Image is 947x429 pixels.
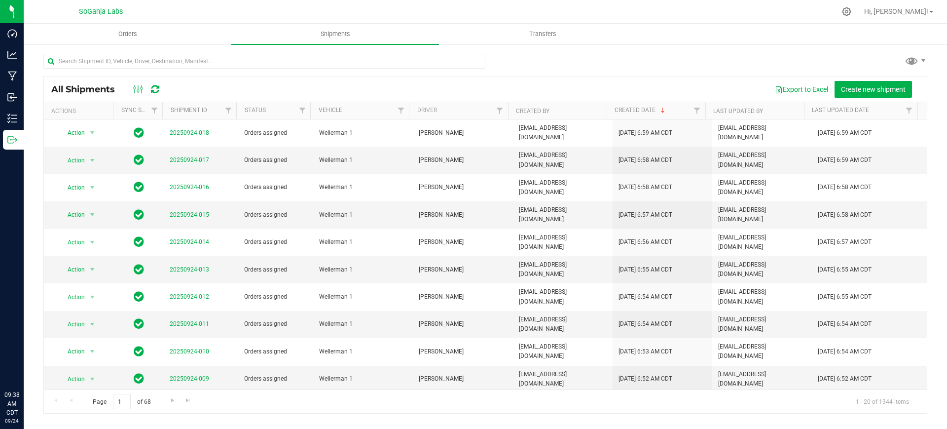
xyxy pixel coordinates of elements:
span: In Sync [134,153,144,167]
span: select [86,290,99,304]
span: Orders assigned [244,374,307,384]
span: [DATE] 6:58 AM CDT [818,210,872,220]
span: Orders assigned [244,237,307,247]
span: select [86,235,99,249]
span: [PERSON_NAME] [419,210,507,220]
span: select [86,126,99,140]
button: Export to Excel [768,81,835,98]
a: Go to the last page [181,394,195,407]
span: [EMAIL_ADDRESS][DOMAIN_NAME] [718,342,806,361]
span: Shipments [307,30,364,39]
span: [DATE] 6:55 AM CDT [619,265,672,274]
iframe: Resource center [10,350,39,380]
a: Filter [294,102,310,119]
span: Page of 68 [84,394,159,409]
span: Wellerman 1 [319,183,407,192]
span: [DATE] 6:59 AM CDT [619,128,672,138]
span: In Sync [134,372,144,386]
a: Status [245,107,266,114]
span: [EMAIL_ADDRESS][DOMAIN_NAME] [718,287,806,306]
p: 09/24 [4,417,19,425]
a: Filter [491,102,508,119]
span: [PERSON_NAME] [419,265,507,274]
inline-svg: Manufacturing [7,71,17,81]
span: [DATE] 6:57 AM CDT [619,210,672,220]
span: [DATE] 6:56 AM CDT [619,237,672,247]
span: [EMAIL_ADDRESS][DOMAIN_NAME] [519,342,607,361]
span: Create new shipment [841,85,906,93]
span: Orders assigned [244,156,307,165]
span: [DATE] 6:54 AM CDT [818,319,872,329]
span: [EMAIL_ADDRESS][DOMAIN_NAME] [519,123,607,142]
a: 20250924-010 [170,348,209,355]
span: 1 - 20 of 1344 items [848,394,917,409]
span: Action [59,126,86,140]
span: [DATE] 6:52 AM CDT [818,374,872,384]
span: [DATE] 6:59 AM CDT [818,128,872,138]
span: Action [59,372,86,386]
span: [DATE] 6:58 AM CDT [619,183,672,192]
a: 20250924-009 [170,375,209,382]
a: Filter [220,102,236,119]
span: [EMAIL_ADDRESS][DOMAIN_NAME] [718,123,806,142]
span: [EMAIL_ADDRESS][DOMAIN_NAME] [519,205,607,224]
inline-svg: Analytics [7,50,17,60]
a: Created By [516,108,549,115]
span: All Shipments [51,84,125,95]
a: Sync Status [121,107,159,114]
span: Orders assigned [244,292,307,302]
a: Orders [24,24,231,44]
a: 20250924-015 [170,211,209,218]
span: [DATE] 6:54 AM CDT [619,319,672,329]
span: Orders assigned [244,319,307,329]
span: [DATE] 6:54 AM CDT [818,347,872,356]
span: Orders assigned [244,265,307,274]
span: [EMAIL_ADDRESS][DOMAIN_NAME] [519,260,607,279]
inline-svg: Inbound [7,92,17,102]
button: Create new shipment [835,81,912,98]
span: [EMAIL_ADDRESS][DOMAIN_NAME] [519,287,607,306]
span: select [86,317,99,331]
span: [EMAIL_ADDRESS][DOMAIN_NAME] [519,151,607,169]
span: Action [59,263,86,276]
span: Action [59,154,86,167]
span: Action [59,290,86,304]
a: Shipments [231,24,439,44]
a: Filter [146,102,162,119]
span: select [86,154,99,167]
span: [PERSON_NAME] [419,156,507,165]
a: Filter [901,102,917,119]
span: [PERSON_NAME] [419,319,507,329]
span: Orders assigned [244,210,307,220]
a: Go to the next page [165,394,180,407]
span: Action [59,345,86,358]
input: 1 [113,394,131,409]
span: select [86,372,99,386]
input: Search Shipment ID, Vehicle, Driver, Destination, Manifest... [43,54,485,69]
span: In Sync [134,126,144,140]
span: Action [59,235,86,249]
span: Wellerman 1 [319,265,407,274]
a: 20250924-014 [170,238,209,245]
div: Manage settings [840,7,853,16]
a: 20250924-012 [170,293,209,300]
inline-svg: Inventory [7,114,17,123]
span: [PERSON_NAME] [419,237,507,247]
span: In Sync [134,290,144,304]
span: In Sync [134,345,144,358]
div: Actions [51,108,109,115]
span: [DATE] 6:57 AM CDT [818,237,872,247]
span: [PERSON_NAME] [419,128,507,138]
span: Transfers [516,30,570,39]
span: [DATE] 6:54 AM CDT [619,292,672,302]
span: Action [59,181,86,195]
span: Orders assigned [244,183,307,192]
span: Hi, [PERSON_NAME]! [864,7,928,15]
a: 20250924-011 [170,320,209,327]
span: Wellerman 1 [319,292,407,302]
a: 20250924-018 [170,129,209,136]
th: Driver [409,102,508,119]
span: [EMAIL_ADDRESS][DOMAIN_NAME] [718,233,806,252]
a: Filter [689,102,705,119]
a: 20250924-016 [170,184,209,191]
